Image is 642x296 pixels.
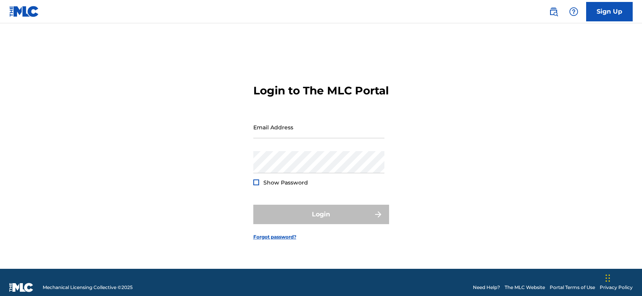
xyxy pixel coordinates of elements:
div: Help [566,4,581,19]
a: Sign Up [586,2,633,21]
a: Portal Terms of Use [550,284,595,291]
iframe: Chat Widget [603,259,642,296]
a: Need Help? [473,284,500,291]
img: help [569,7,578,16]
a: Privacy Policy [600,284,633,291]
img: MLC Logo [9,6,39,17]
span: Show Password [263,179,308,186]
div: Drag [606,266,610,290]
a: Forgot password? [253,233,296,240]
span: Mechanical Licensing Collective © 2025 [43,284,133,291]
a: The MLC Website [505,284,545,291]
img: logo [9,283,33,292]
a: Public Search [546,4,561,19]
h3: Login to The MLC Portal [253,84,389,98]
img: search [549,7,558,16]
